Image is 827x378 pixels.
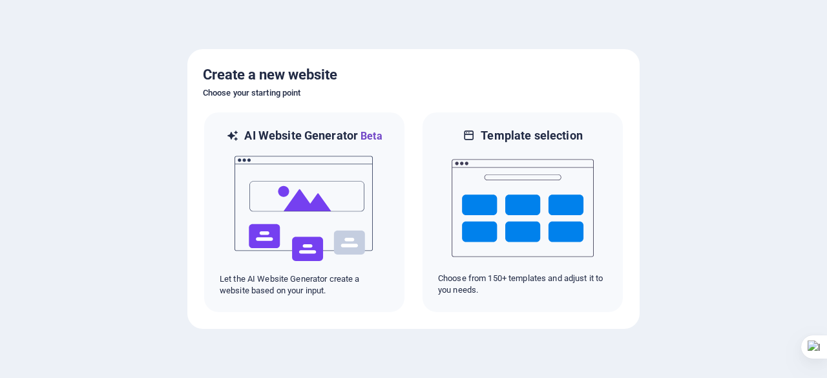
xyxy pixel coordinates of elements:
[220,273,389,297] p: Let the AI Website Generator create a website based on your input.
[421,111,624,313] div: Template selectionChoose from 150+ templates and adjust it to you needs.
[203,65,624,85] h5: Create a new website
[233,144,375,273] img: ai
[203,85,624,101] h6: Choose your starting point
[244,128,382,144] h6: AI Website Generator
[438,273,607,296] p: Choose from 150+ templates and adjust it to you needs.
[481,128,582,143] h6: Template selection
[203,111,406,313] div: AI Website GeneratorBetaaiLet the AI Website Generator create a website based on your input.
[358,130,382,142] span: Beta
